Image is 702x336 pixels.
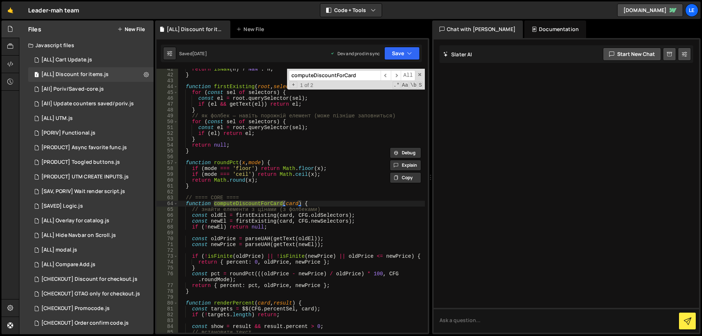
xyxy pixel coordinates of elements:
[156,324,178,329] div: 84
[41,86,104,93] div: [All] Poriv/Saved-core.js
[390,147,421,158] button: Debug
[156,253,178,259] div: 73
[401,70,415,81] span: Alt-Enter
[156,154,178,160] div: 56
[156,207,178,212] div: 65
[390,160,421,171] button: Explain
[156,318,178,324] div: 83
[156,166,178,171] div: 58
[156,95,178,101] div: 46
[41,218,109,224] div: [ALL] Overlay for catalog.js
[156,142,178,148] div: 54
[41,115,73,122] div: [ALL] UTM.js
[156,288,178,294] div: 78
[156,300,178,306] div: 80
[156,218,178,224] div: 67
[28,111,154,126] div: 16298/45324.js
[289,70,381,81] input: Search for
[156,259,178,265] div: 74
[28,301,154,316] div: 16298/45144.js
[41,57,92,63] div: [ALL] Cart Update.js
[41,291,140,297] div: [CHECKOUT] GTAG only for checkout.js
[28,25,41,33] h2: Files
[393,82,400,89] span: RegExp Search
[28,6,79,15] div: Leader-mah team
[384,47,420,60] button: Save
[156,125,178,131] div: 51
[156,230,178,236] div: 69
[28,316,154,331] div: 16298/44879.js
[156,101,178,107] div: 47
[192,50,207,57] div: [DATE]
[117,26,145,32] button: New File
[28,199,154,214] div: 16298/45575.js
[156,119,178,125] div: 50
[409,82,417,89] span: Whole Word Search
[418,82,423,89] span: Search In Selection
[156,265,178,271] div: 75
[297,82,316,88] span: 1 of 2
[28,126,154,140] div: 16298/45506.js
[179,50,207,57] div: Saved
[156,306,178,312] div: 81
[41,276,137,283] div: [CHECKOUT] Discount for checkout.js
[28,243,154,257] div: 16298/44976.js
[156,90,178,95] div: 45
[28,214,154,228] div: 16298/45111.js
[156,72,178,78] div: 42
[320,4,382,17] button: Code + Tools
[41,305,110,312] div: [CHECKOUT] Promocode.js
[401,82,409,89] span: CaseSensitive Search
[524,20,586,38] div: Documentation
[156,183,178,189] div: 61
[41,159,120,166] div: [PRODUCT] Toogled buttons.js
[28,82,154,97] div: 16298/45501.js
[41,144,127,151] div: [PRODUCT] Async favorite func.js
[156,136,178,142] div: 53
[41,188,125,195] div: [SAV, PORIV] Wait render script.js
[28,155,154,170] div: 16298/45504.js
[41,320,129,326] div: [CHECKOUT] Order confirm code.js
[156,242,178,248] div: 71
[603,48,661,61] button: Start new chat
[156,66,178,72] div: 41
[1,1,19,19] a: 🤙
[330,50,380,57] div: Dev and prod in sync
[156,224,178,230] div: 68
[617,4,683,17] a: [DOMAIN_NAME]
[432,20,523,38] div: Chat with [PERSON_NAME]
[156,78,178,84] div: 43
[28,228,154,243] div: 16298/44402.js
[41,261,95,268] div: [ALL] Compare Add.js
[156,294,178,300] div: 79
[156,84,178,90] div: 44
[41,203,83,209] div: [SAVED] Logic.js
[28,97,154,111] div: 16298/45502.js
[28,67,154,82] div: [ALL] Discount for items.js
[685,4,698,17] a: Le
[28,257,154,272] div: 16298/45098.js
[156,171,178,177] div: 59
[41,247,77,253] div: [ALL] modal.js
[41,71,109,78] div: [ALL] Discount for items.js
[41,130,95,136] div: [PORIV] Functional.js
[156,113,178,119] div: 49
[156,160,178,166] div: 57
[156,312,178,318] div: 82
[156,201,178,207] div: 64
[290,82,297,88] span: Toggle Replace mode
[28,287,154,301] div: 16298/45143.js
[167,26,222,33] div: [ALL] Discount for items.js
[156,131,178,136] div: 52
[156,283,178,288] div: 77
[28,184,154,199] div: 16298/45691.js
[156,212,178,218] div: 66
[28,53,154,67] div: 16298/44467.js
[19,38,154,53] div: Javascript files
[28,272,154,287] div: 16298/45243.js
[156,248,178,253] div: 72
[156,195,178,201] div: 63
[156,177,178,183] div: 60
[156,271,178,283] div: 76
[156,148,178,154] div: 55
